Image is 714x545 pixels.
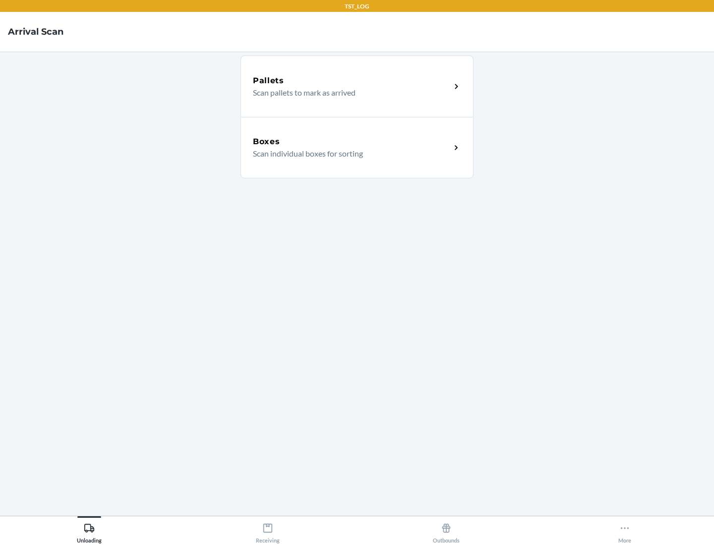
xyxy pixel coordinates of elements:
div: More [618,519,631,544]
h5: Boxes [253,136,280,148]
div: Outbounds [433,519,460,544]
h4: Arrival Scan [8,25,63,38]
p: TST_LOG [345,2,369,11]
p: Scan individual boxes for sorting [253,148,443,160]
p: Scan pallets to mark as arrived [253,87,443,99]
button: Receiving [178,516,357,544]
button: More [535,516,714,544]
button: Outbounds [357,516,535,544]
h5: Pallets [253,75,284,87]
div: Receiving [256,519,280,544]
a: PalletsScan pallets to mark as arrived [240,55,474,117]
a: BoxesScan individual boxes for sorting [240,117,474,178]
div: Unloading [77,519,102,544]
